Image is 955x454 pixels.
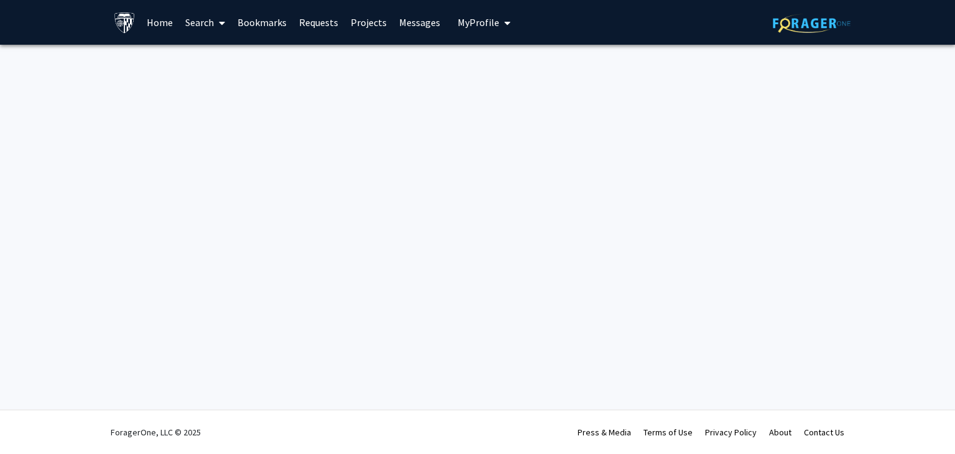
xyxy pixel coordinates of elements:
[344,1,393,44] a: Projects
[111,411,201,454] div: ForagerOne, LLC © 2025
[773,14,851,33] img: ForagerOne Logo
[231,1,293,44] a: Bookmarks
[179,1,231,44] a: Search
[644,427,693,438] a: Terms of Use
[458,16,499,29] span: My Profile
[578,427,631,438] a: Press & Media
[141,1,179,44] a: Home
[804,427,844,438] a: Contact Us
[114,12,136,34] img: Johns Hopkins University Logo
[769,427,791,438] a: About
[705,427,757,438] a: Privacy Policy
[393,1,446,44] a: Messages
[293,1,344,44] a: Requests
